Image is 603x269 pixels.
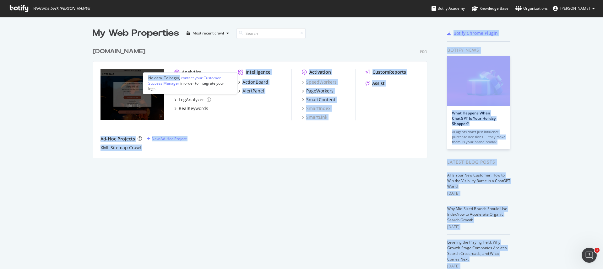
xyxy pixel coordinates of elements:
[372,80,385,87] div: Assist
[432,5,465,12] div: Botify Academy
[152,136,187,141] div: New Ad-Hoc Project
[306,97,335,103] div: SmartContent
[595,248,600,253] span: 1
[179,97,204,103] div: LogAnalyzer
[452,129,505,145] div: AI agents don’t just influence purchase decisions — they make them. Is your brand ready?
[148,75,232,91] div: No data. To begin, in order to integrate your logs.
[100,145,141,151] a: XML Sitemap Crawl
[447,172,510,189] a: AI Is Your New Customer: How to Win the Visibility Battle in a ChatGPT World
[560,6,590,11] span: Jennifer Watson
[246,69,270,75] div: Intelligence
[93,47,145,56] div: [DOMAIN_NAME]
[236,28,306,39] input: Search
[100,69,164,120] img: tecovas.com
[93,47,148,56] a: [DOMAIN_NAME]
[33,6,90,11] span: Welcome back, [PERSON_NAME] !
[515,5,548,12] div: Organizations
[306,88,334,94] div: PageWorkers
[174,97,211,103] a: LogAnalyzer
[179,105,208,112] div: RealKeywords
[447,56,510,106] img: What Happens When ChatGPT Is Your Holiday Shopper?
[93,40,432,158] div: grid
[302,105,330,112] a: SmartIndex
[447,224,510,230] div: [DATE]
[447,159,510,166] div: Latest Blog Posts
[447,240,507,262] a: Leveling the Playing Field: Why Growth-Stage Companies Are at a Search Crossroads, and What Comes...
[454,30,498,36] div: Botify Chrome Plugin
[447,47,510,54] div: Botify news
[302,97,335,103] a: SmartContent
[302,88,334,94] a: PageWorkers
[242,88,264,94] div: AlertPanel
[174,105,208,112] a: RealKeywords
[148,75,221,86] div: contact your Customer Success Manager
[447,206,507,223] a: Why Mid-Sized Brands Should Use IndexNow to Accelerate Organic Search Growth
[420,49,427,55] div: Pro
[447,30,498,36] a: Botify Chrome Plugin
[242,79,268,85] div: ActionBoard
[447,263,510,269] div: [DATE]
[238,79,268,85] a: ActionBoard
[182,69,201,75] div: Analytics
[366,80,385,87] a: Assist
[93,27,179,40] div: My Web Properties
[452,110,496,126] a: What Happens When ChatGPT Is Your Holiday Shopper?
[147,136,187,141] a: New Ad-Hoc Project
[472,5,508,12] div: Knowledge Base
[309,69,331,75] div: Activation
[184,28,231,38] button: Most recent crawl
[193,31,224,35] div: Most recent crawl
[372,69,406,75] div: CustomReports
[582,248,597,263] iframe: Intercom live chat
[366,69,406,75] a: CustomReports
[302,114,327,120] a: SmartLink
[100,136,135,142] div: Ad-Hoc Projects
[238,88,264,94] a: AlertPanel
[548,3,600,13] button: [PERSON_NAME]
[302,79,337,85] a: SpeedWorkers
[447,191,510,196] div: [DATE]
